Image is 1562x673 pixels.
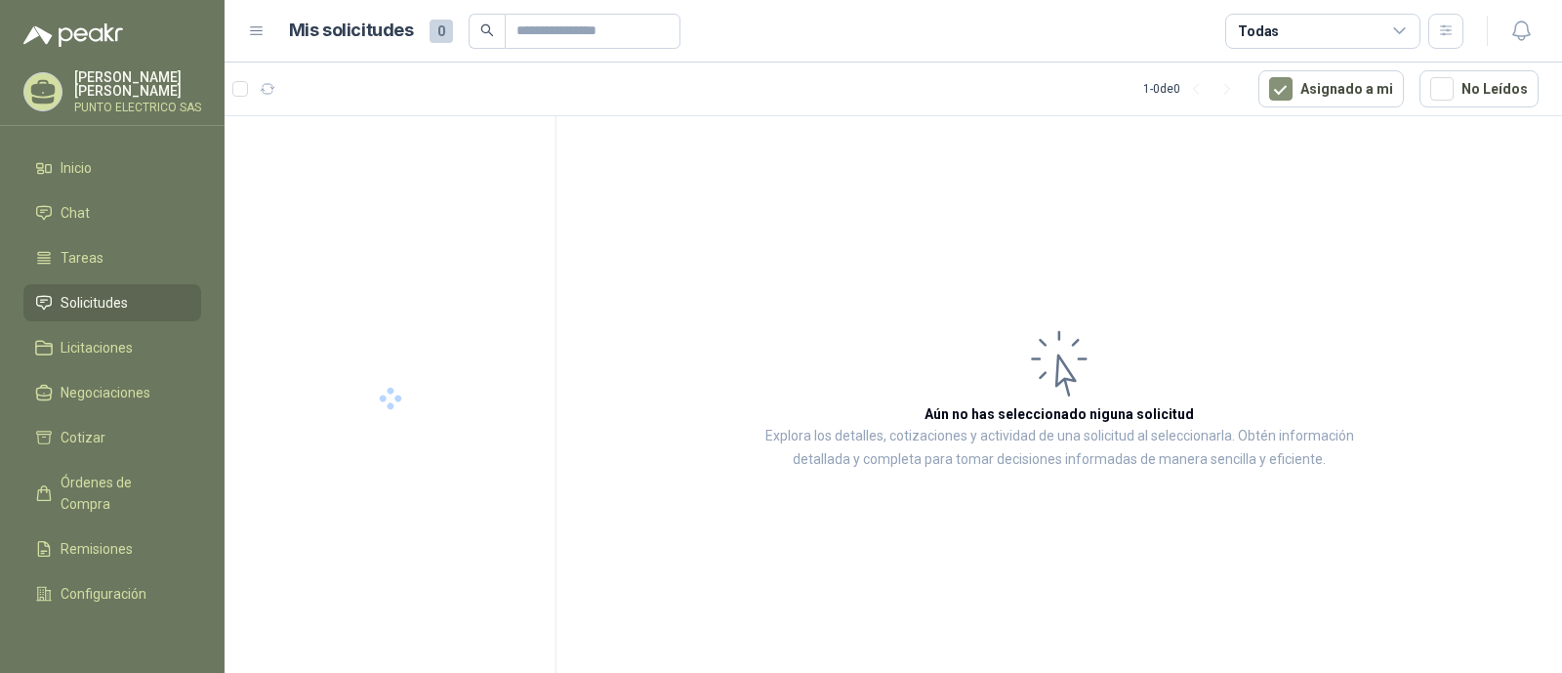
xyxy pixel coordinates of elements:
a: Negociaciones [23,374,201,411]
span: Solicitudes [61,292,128,314]
a: Configuración [23,575,201,612]
a: Remisiones [23,530,201,568]
span: Configuración [61,583,146,605]
button: Asignado a mi [1258,70,1404,107]
span: Tareas [61,247,103,269]
span: Inicio [61,157,92,179]
h3: Aún no has seleccionado niguna solicitud [925,403,1194,425]
span: Cotizar [61,427,105,448]
span: Órdenes de Compra [61,472,183,515]
span: Remisiones [61,538,133,560]
a: Órdenes de Compra [23,464,201,523]
img: Logo peakr [23,23,123,47]
p: [PERSON_NAME] [PERSON_NAME] [74,70,201,98]
button: No Leídos [1419,70,1539,107]
a: Manuales y ayuda [23,620,201,657]
span: search [480,23,494,37]
h1: Mis solicitudes [289,17,414,45]
div: 1 - 0 de 0 [1143,73,1243,105]
p: PUNTO ELECTRICO SAS [74,102,201,113]
span: Negociaciones [61,382,150,403]
p: Explora los detalles, cotizaciones y actividad de una solicitud al seleccionarla. Obtén informaci... [752,425,1367,472]
div: Todas [1238,21,1279,42]
span: Chat [61,202,90,224]
a: Inicio [23,149,201,187]
a: Cotizar [23,419,201,456]
span: 0 [430,20,453,43]
a: Tareas [23,239,201,276]
span: Licitaciones [61,337,133,358]
a: Solicitudes [23,284,201,321]
a: Chat [23,194,201,231]
a: Licitaciones [23,329,201,366]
